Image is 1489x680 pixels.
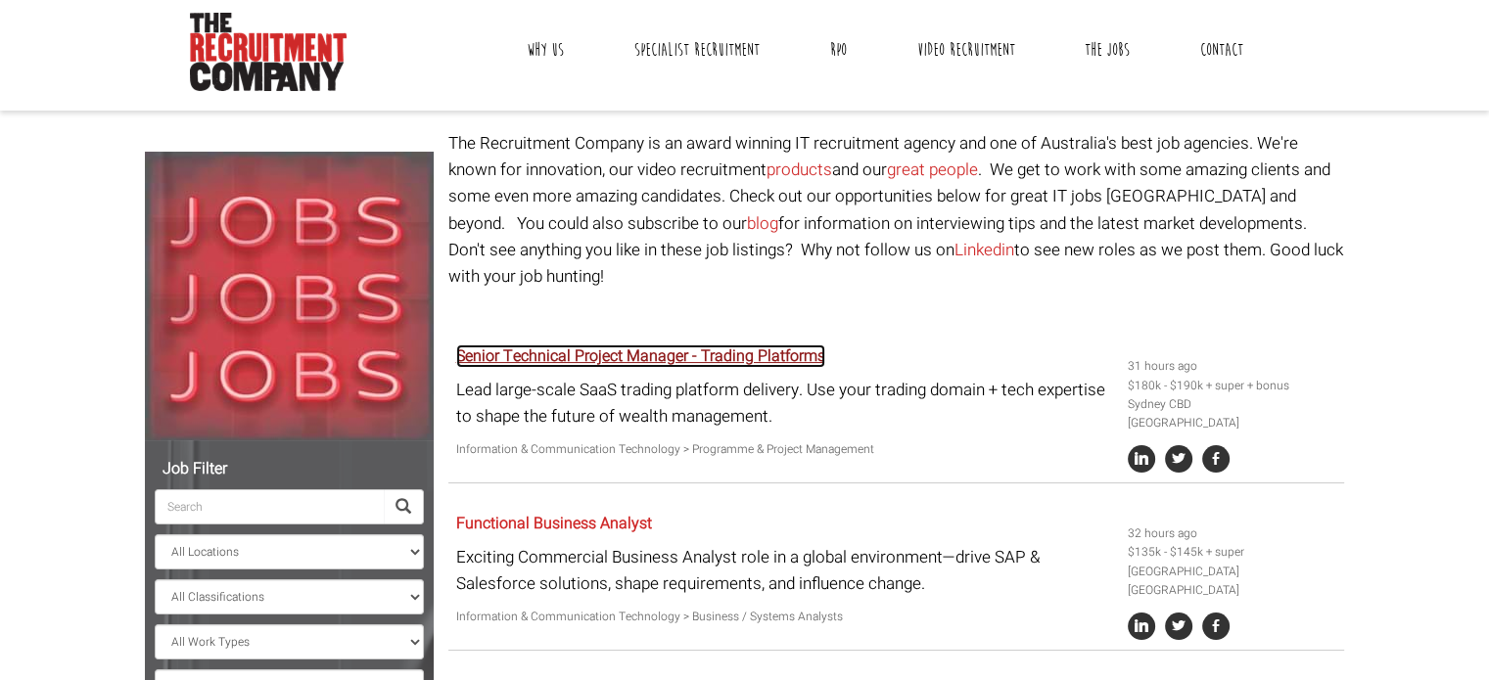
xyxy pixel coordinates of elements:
p: Information & Communication Technology > Programme & Project Management [456,440,1113,459]
a: Functional Business Analyst [456,512,652,535]
a: great people [887,158,978,182]
input: Search [155,489,384,524]
a: Senior Technical Project Manager - Trading Platforms [456,344,825,368]
p: Lead large-scale SaaS trading platform delivery. Use your trading domain + tech expertise to shap... [456,377,1113,430]
li: 32 hours ago [1128,524,1337,543]
a: blog [747,211,778,236]
a: Linkedin [954,238,1014,262]
a: Specialist Recruitment [620,25,774,74]
li: [GEOGRAPHIC_DATA] [GEOGRAPHIC_DATA] [1128,563,1337,600]
a: The Jobs [1070,25,1144,74]
p: The Recruitment Company is an award winning IT recruitment agency and one of Australia's best job... [448,130,1344,290]
li: $135k - $145k + super [1128,543,1337,562]
a: Why Us [512,25,579,74]
a: RPO [815,25,861,74]
img: Jobs, Jobs, Jobs [145,152,434,440]
li: Sydney CBD [GEOGRAPHIC_DATA] [1128,395,1337,432]
a: Video Recruitment [902,25,1029,74]
p: Exciting Commercial Business Analyst role in a global environment—drive SAP & Salesforce solution... [456,544,1113,597]
a: products [767,158,832,182]
li: 31 hours ago [1128,357,1337,376]
p: Information & Communication Technology > Business / Systems Analysts [456,608,1113,626]
li: $180k - $190k + super + bonus [1128,377,1337,395]
a: Contact [1186,25,1258,74]
h5: Job Filter [155,461,424,478]
img: The Recruitment Company [190,13,347,91]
